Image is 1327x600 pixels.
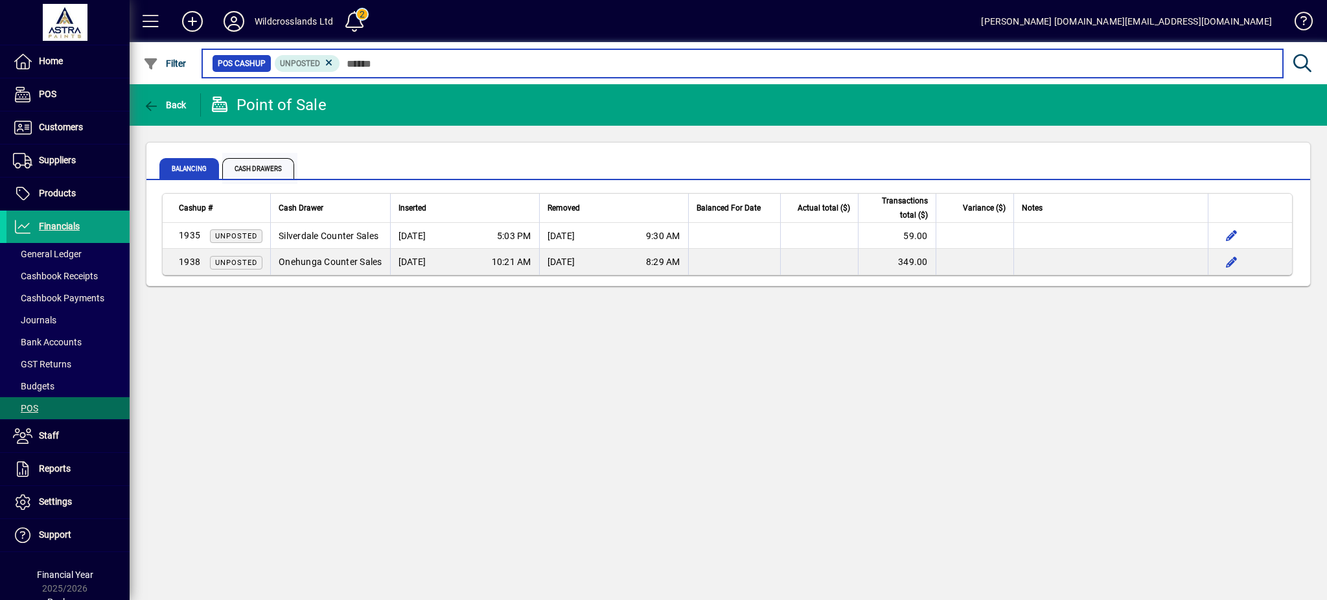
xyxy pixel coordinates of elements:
[963,201,1006,215] span: Variance ($)
[6,331,130,353] a: Bank Accounts
[172,10,213,33] button: Add
[159,158,219,179] span: Balancing
[6,45,130,78] a: Home
[398,201,426,215] span: Inserted
[548,201,580,215] span: Removed
[179,201,262,215] div: Cashup #
[37,570,93,580] span: Financial Year
[6,353,130,375] a: GST Returns
[215,259,257,267] span: Unposted
[6,486,130,518] a: Settings
[858,223,936,249] td: 59.00
[6,78,130,111] a: POS
[279,255,382,268] div: Onehunga Counter Sales
[697,201,761,215] span: Balanced For Date
[279,201,323,215] span: Cash Drawer
[39,496,72,507] span: Settings
[497,229,531,242] span: 5:03 PM
[1221,251,1242,272] button: Edit
[13,359,71,369] span: GST Returns
[548,255,575,268] span: [DATE]
[492,255,531,268] span: 10:21 AM
[697,201,772,215] div: Balanced For Date
[13,381,54,391] span: Budgets
[255,11,333,32] div: Wildcrosslands Ltd
[13,403,38,413] span: POS
[6,178,130,210] a: Products
[13,271,98,281] span: Cashbook Receipts
[215,232,257,240] span: Unposted
[143,100,187,110] span: Back
[646,255,680,268] span: 8:29 AM
[275,55,340,72] mat-chip: Status: Unposted
[179,229,262,242] div: 1935
[6,309,130,331] a: Journals
[39,89,56,99] span: POS
[179,201,213,215] span: Cashup #
[13,315,56,325] span: Journals
[140,93,190,117] button: Back
[213,10,255,33] button: Profile
[1285,3,1311,45] a: Knowledge Base
[13,249,82,259] span: General Ledger
[866,194,928,222] span: Transactions total ($)
[6,453,130,485] a: Reports
[398,229,426,242] span: [DATE]
[6,265,130,287] a: Cashbook Receipts
[39,463,71,474] span: Reports
[39,122,83,132] span: Customers
[279,201,382,215] div: Cash Drawer
[13,293,104,303] span: Cashbook Payments
[6,144,130,177] a: Suppliers
[211,95,327,115] div: Point of Sale
[280,59,320,68] span: Unposted
[1221,225,1242,246] button: Edit
[6,375,130,397] a: Budgets
[858,249,936,275] td: 349.00
[39,188,76,198] span: Products
[39,221,80,231] span: Financials
[646,229,680,242] span: 9:30 AM
[6,397,130,419] a: POS
[39,56,63,66] span: Home
[6,519,130,551] a: Support
[39,529,71,540] span: Support
[6,420,130,452] a: Staff
[6,111,130,144] a: Customers
[143,58,187,69] span: Filter
[218,57,266,70] span: POS Cashup
[179,255,262,269] div: 1938
[140,52,190,75] button: Filter
[798,201,850,215] span: Actual total ($)
[130,93,201,117] app-page-header-button: Back
[548,229,575,242] span: [DATE]
[13,337,82,347] span: Bank Accounts
[279,229,382,242] div: Silverdale Counter Sales
[39,430,59,441] span: Staff
[6,243,130,265] a: General Ledger
[6,287,130,309] a: Cashbook Payments
[398,255,426,268] span: [DATE]
[1022,201,1043,215] span: Notes
[39,155,76,165] span: Suppliers
[981,11,1272,32] div: [PERSON_NAME] [DOMAIN_NAME][EMAIL_ADDRESS][DOMAIN_NAME]
[222,158,294,179] span: Cash Drawers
